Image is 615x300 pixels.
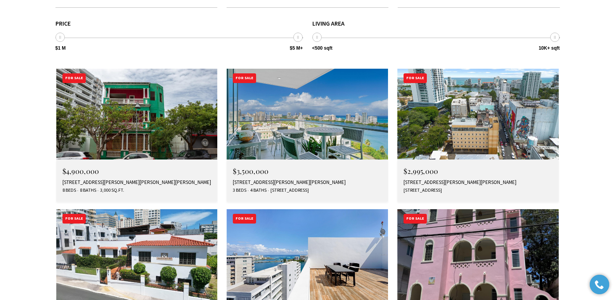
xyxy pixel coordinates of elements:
[233,179,382,186] div: [STREET_ADDRESS][PERSON_NAME][PERSON_NAME]
[269,187,309,194] span: [STREET_ADDRESS]
[233,73,256,83] div: For Sale
[62,73,86,83] div: For Sale
[404,73,427,83] div: For Sale
[290,46,303,50] span: $5 M+
[56,69,218,201] a: For Sale $4,900,000 [STREET_ADDRESS][PERSON_NAME][PERSON_NAME][PERSON_NAME] 8 Beds 8 Baths 3,000 ...
[78,187,96,194] span: 8 Baths
[98,187,124,194] span: 3,000 Sq.Ft.
[539,46,560,50] span: 10K+ sqft
[248,187,267,194] span: 4 Baths
[227,69,388,201] a: For Sale $3,500,000 [STREET_ADDRESS][PERSON_NAME][PERSON_NAME] 3 Beds 4 Baths [STREET_ADDRESS]
[233,214,256,224] div: For Sale
[62,187,76,194] span: 8 Beds
[404,214,427,224] div: For Sale
[233,187,246,194] span: 3 Beds
[312,46,333,50] span: <500 sqft
[62,166,99,176] span: $4,900,000
[62,179,211,186] div: [STREET_ADDRESS][PERSON_NAME][PERSON_NAME][PERSON_NAME]
[233,166,269,176] span: $3,500,000
[404,179,553,186] div: [STREET_ADDRESS][PERSON_NAME][PERSON_NAME]
[62,214,86,224] div: For Sale
[404,187,442,194] span: [STREET_ADDRESS]
[397,69,559,201] a: For Sale $2,995,000 [STREET_ADDRESS][PERSON_NAME][PERSON_NAME] [STREET_ADDRESS]
[55,46,66,50] span: $1 M
[404,166,438,176] span: $2,995,000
